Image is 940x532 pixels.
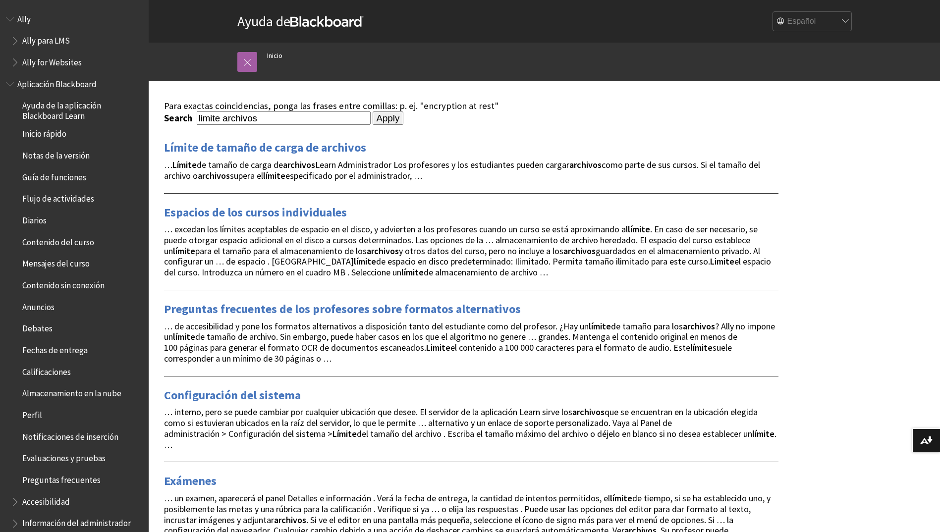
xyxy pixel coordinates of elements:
[17,76,97,89] span: Aplicación Blackboard
[332,428,357,439] strong: Límite
[563,245,596,257] strong: archivos
[22,169,86,182] span: Guía de funciones
[22,385,121,399] span: Almacenamiento en la nube
[22,54,82,67] span: Ally for Websites
[367,245,399,257] strong: archivos
[401,266,424,278] strong: límite
[164,473,217,489] a: Exámenes
[6,76,143,532] nav: Book outline for Blackboard App Help
[17,11,31,24] span: Ally
[164,101,778,111] div: Para exactas coincidencias, ponga las frases entre comillas: p. ej. "encryption at rest"
[569,159,602,170] strong: archivos
[22,256,90,269] span: Mensajes del curso
[173,331,195,342] strong: límite
[267,50,282,62] a: Inicio
[164,140,366,156] a: Límite de tamaño de carga de archivos
[22,493,70,507] span: Accesibilidad
[263,170,285,181] strong: límite
[354,256,376,267] strong: límite
[22,407,42,420] span: Perfil
[690,342,713,353] strong: límite
[22,191,94,204] span: Flujo de actividades
[173,245,195,257] strong: límite
[22,472,101,485] span: Preguntas frecuentes
[164,223,771,278] span: … excedan los límites aceptables de espacio en el disco, y advierten a los profesores cuando un c...
[172,159,197,170] strong: Límite
[22,320,53,334] span: Debates
[373,111,404,125] input: Apply
[164,320,775,364] span: … de accesibilidad y pone los formatos alternativos a disposición tanto del estudiante como del p...
[22,212,47,225] span: Diarios
[22,147,90,160] span: Notas de la versión
[164,205,347,220] a: Espacios de los cursos individuales
[683,320,715,332] strong: archivos
[773,12,852,32] select: Site Language Selector
[22,126,66,139] span: Inicio rápido
[426,342,450,353] strong: Limite
[628,223,650,235] strong: límite
[164,406,778,450] span: … interno, pero se puede cambiar por cualquier ubicación que desee. El servidor de la aplicación ...
[710,256,734,267] strong: Limite
[164,159,760,181] span: … de tamaño de carga de Learn Administrador Los profesores y los estudiantes pueden cargar como p...
[22,428,118,442] span: Notificaciones de inserción
[22,364,71,377] span: Calificaciones
[22,450,106,464] span: Evaluaciones y pruebas
[6,11,143,71] nav: Book outline for Anthology Ally Help
[274,514,306,526] strong: archivos
[290,16,364,27] strong: Blackboard
[237,12,364,30] a: Ayuda deBlackboard
[22,277,105,290] span: Contenido sin conexión
[22,342,88,355] span: Fechas de entrega
[610,492,632,504] strong: límite
[22,299,55,312] span: Anuncios
[164,387,301,403] a: Configuración del sistema
[283,159,315,170] strong: archivos
[22,515,131,529] span: Información del administrador
[752,428,774,439] strong: límite
[572,406,605,418] strong: archivos
[22,33,70,46] span: Ally para LMS
[164,112,195,124] label: Search
[198,170,230,181] strong: archivos
[589,320,611,332] strong: límite
[22,98,142,121] span: Ayuda de la aplicación Blackboard Learn
[164,301,521,317] a: Preguntas frecuentes de los profesores sobre formatos alternativos
[22,234,94,247] span: Contenido del curso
